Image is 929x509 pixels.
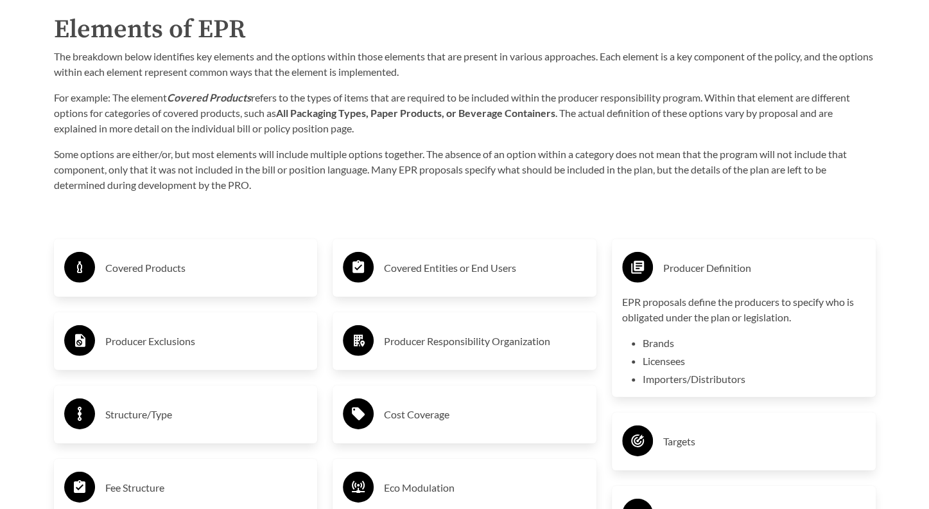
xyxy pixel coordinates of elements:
[643,371,865,387] li: Importers/Distributors
[167,91,251,103] strong: Covered Products
[105,331,308,352] h3: Producer Exclusions
[105,478,308,498] h3: Fee Structure
[105,404,308,425] h3: Structure/Type
[384,258,586,278] h3: Covered Entities or End Users
[54,49,876,80] p: The breakdown below identifies key elements and the options within those elements that are presen...
[643,353,865,369] li: Licensees
[276,107,555,119] strong: All Packaging Types, Paper Products, or Beverage Containers
[54,147,876,193] p: Some options are either/or, but most elements will include multiple options together. The absence...
[384,404,586,425] h3: Cost Coverage
[54,10,876,49] h2: Elements of EPR
[663,431,865,452] h3: Targets
[384,331,586,352] h3: Producer Responsibility Organization
[105,258,308,278] h3: Covered Products
[643,335,865,351] li: Brands
[663,258,865,278] h3: Producer Definition
[622,294,865,325] p: EPR proposals define the producers to specify who is obligated under the plan or legislation.
[384,478,586,498] h3: Eco Modulation
[54,90,876,136] p: For example: The element refers to the types of items that are required to be included within the...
